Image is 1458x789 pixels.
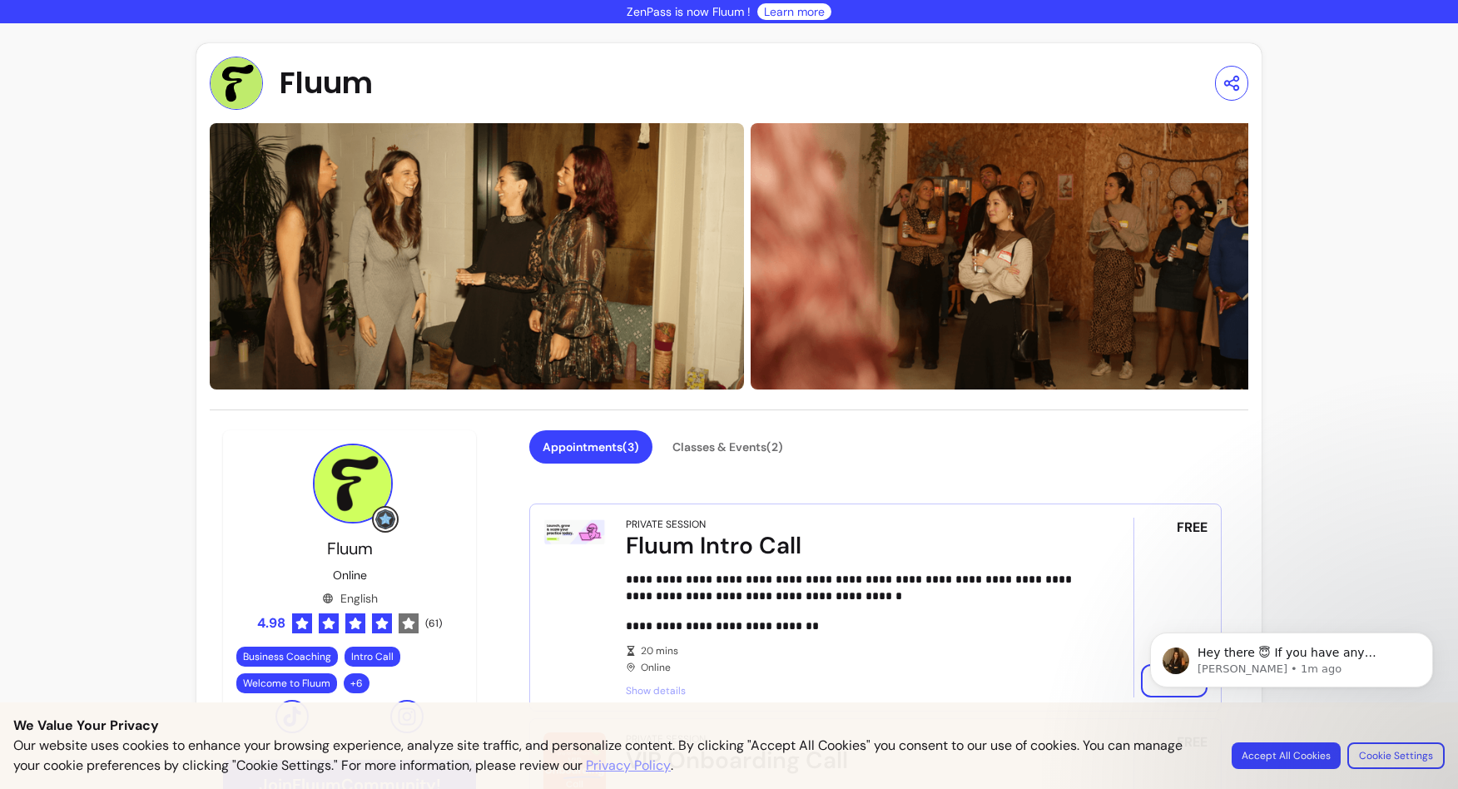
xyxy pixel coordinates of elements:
[351,650,394,663] span: Intro Call
[529,430,652,464] button: Appointments(3)
[1177,518,1208,538] span: FREE
[322,590,378,607] div: English
[425,617,442,630] span: ( 61 )
[257,613,285,633] span: 4.98
[347,677,366,690] span: + 6
[627,3,751,20] p: ZenPass is now Fluum !
[751,123,1285,390] img: https://d22cr2pskkweo8.cloudfront.net/bebc8608-c9bb-47e6-9180-4ba40991fc76
[641,644,1087,657] span: 20 mins
[375,509,395,529] img: Grow
[586,756,671,776] a: Privacy Policy
[13,736,1212,776] p: Our website uses cookies to enhance your browsing experience, analyze site traffic, and personali...
[764,3,825,20] a: Learn more
[210,57,263,110] img: Provider image
[327,538,373,559] span: Fluum
[333,567,367,583] p: Online
[243,677,330,690] span: Welcome to Fluum
[280,67,373,100] span: Fluum
[210,123,744,390] img: https://d22cr2pskkweo8.cloudfront.net/7da0f95d-a9ed-4b41-b915-5433de84e032
[543,518,606,546] img: Fluum Intro Call
[313,444,393,524] img: Provider image
[1125,598,1458,781] iframe: Intercom notifications message
[626,531,1087,561] div: Fluum Intro Call
[13,716,1445,736] p: We Value Your Privacy
[626,684,1087,697] span: Show details
[626,644,1087,674] div: Online
[626,518,706,531] div: Private Session
[659,430,796,464] button: Classes & Events(2)
[243,650,331,663] span: Business Coaching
